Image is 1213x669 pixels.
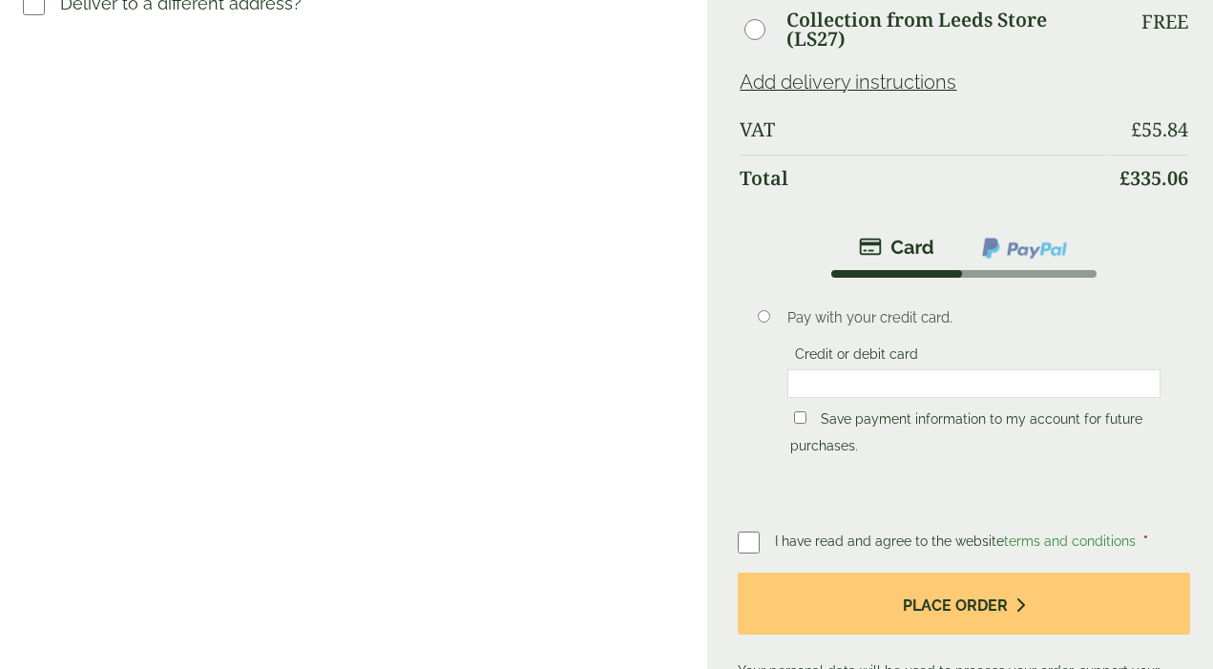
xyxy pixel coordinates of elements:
img: stripe.png [859,236,934,259]
bdi: 55.84 [1131,116,1188,142]
label: Save payment information to my account for future purchases. [790,411,1142,459]
abbr: required [1143,533,1148,549]
bdi: 335.06 [1119,165,1188,191]
span: £ [1131,116,1141,142]
p: Pay with your credit card. [787,307,1161,328]
span: £ [1119,165,1130,191]
span: I have read and agree to the website [775,533,1140,549]
label: Credit or debit card [787,346,926,367]
label: Collection from Leeds Store (LS27) [786,10,1106,49]
p: Free [1141,10,1188,33]
img: ppcp-gateway.png [980,236,1069,261]
a: terms and conditions [1004,533,1136,549]
th: VAT [740,107,1106,153]
iframe: To enrich screen reader interactions, please activate Accessibility in Grammarly extension settings [793,375,1155,392]
a: Add delivery instructions [740,71,956,94]
th: Total [740,155,1106,201]
button: Place order [738,573,1190,635]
